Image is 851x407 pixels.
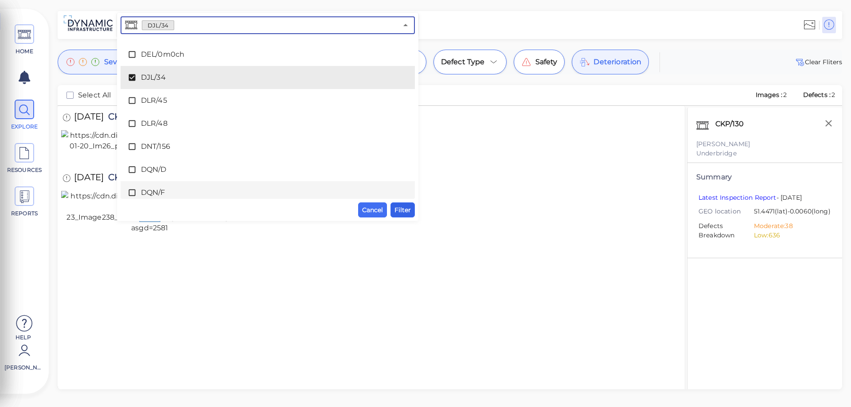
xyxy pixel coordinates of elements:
[696,149,833,158] div: Underbridge
[4,24,44,55] a: HOME
[755,91,783,99] span: Images :
[6,209,43,217] span: REPORTS
[754,231,827,240] li: Low: 636
[813,367,844,400] iframe: Chat
[794,57,842,67] button: Clear Fliters
[6,47,43,55] span: HOME
[74,112,104,124] span: [DATE]
[6,166,43,174] span: RESOURCES
[78,90,111,101] span: Select All
[699,207,754,216] span: GEO location
[61,191,238,233] img: https://cdn.diglobal.tech/optimized/2581/2018-08-23_Image238_p052_i199_image_index_4.png?asgd=2581
[358,202,387,217] button: Cancel
[831,91,835,99] span: 2
[104,112,144,124] span: CKP/130
[141,118,394,129] span: DLR/48
[4,100,44,131] a: EXPLORE
[61,130,239,162] img: https://cdn.diglobal.tech/optimized/2581/2020-01-20_Im26_p014_i073_image_index_4.png?asgd=2581
[696,140,833,149] div: [PERSON_NAME]
[783,91,787,99] span: 2
[141,164,394,175] span: DQN/D
[399,19,412,31] button: Close
[696,172,833,182] div: Summary
[535,57,558,67] span: Safety
[699,194,802,202] span: - [DATE]
[141,49,394,60] span: DEL/0m0ch
[74,173,104,185] span: [DATE]
[6,123,43,131] span: EXPLORE
[593,57,641,67] span: Deterioration
[4,186,44,217] a: REPORTS
[141,72,394,83] span: DJL/34
[141,95,394,106] span: DLR/45
[104,173,144,185] span: CKP/130
[441,57,485,67] span: Defect Type
[394,205,411,215] span: Filter
[754,221,827,231] li: Moderate: 38
[4,333,42,341] span: Help
[362,205,383,215] span: Cancel
[390,202,415,217] button: Filter
[141,141,394,152] span: DNT/156
[802,91,831,99] span: Defects :
[713,116,755,135] div: CKP/130
[699,194,777,202] a: Latest Inspection Report
[754,207,831,217] span: 51.4471 (lat) -0.0060 (long)
[142,21,174,30] span: DJL/34
[4,143,44,174] a: RESOURCES
[699,221,754,240] span: Defects Breakdown
[4,364,42,372] span: [PERSON_NAME]
[104,57,133,67] span: Severity
[141,187,394,198] span: DQN/F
